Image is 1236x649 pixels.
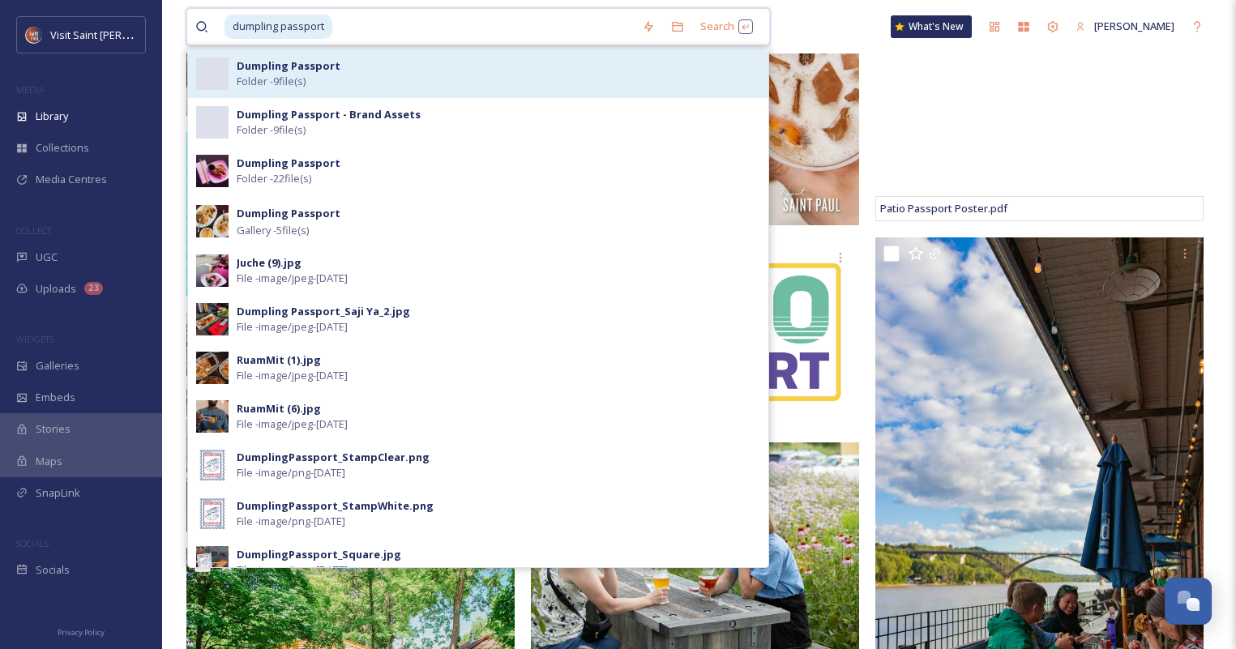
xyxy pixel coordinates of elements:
[237,547,401,562] div: DumplingPassport_Square.jpg
[237,416,348,432] span: File - image/jpeg - [DATE]
[84,282,103,295] div: 23
[36,250,58,265] span: UGC
[237,319,348,335] span: File - image/jpeg - [DATE]
[237,368,348,383] span: File - image/jpeg - [DATE]
[196,254,229,287] img: 1802d959-9d27-4931-9e6a-0182d81197d7.jpg
[36,281,76,297] span: Uploads
[1094,19,1174,33] span: [PERSON_NAME]
[196,400,229,433] img: a9d49fa1-f8c8-4b50-8801-71c0a2cbafce.jpg
[36,390,75,405] span: Embeds
[16,537,49,549] span: SOCIALS
[237,156,340,170] strong: Dumpling Passport
[36,562,70,578] span: Socials
[237,352,321,368] div: RuamMit (1).jpg
[36,140,89,156] span: Collections
[50,27,180,42] span: Visit Saint [PERSON_NAME]
[237,450,430,465] div: DumplingPassport_StampClear.png
[36,358,79,374] span: Galleries
[36,109,68,124] span: Library
[196,497,229,530] img: c5139938-b595-41e4-8b3b-2ce259ea85e9.jpg
[186,132,515,297] img: Patio Passport Banner.jpg
[692,11,761,42] div: Search
[36,485,80,501] span: SnapLink
[237,223,309,238] span: Gallery - 5 file(s)
[58,621,105,641] a: Privacy Policy
[16,83,45,96] span: MEDIA
[237,122,306,138] span: Folder - 9 file(s)
[237,206,340,220] strong: Dumpling Passport
[26,27,42,43] img: Visit%20Saint%20Paul%20Updated%20Profile%20Image.jpg
[237,562,348,578] span: File - image/jpeg - [DATE]
[36,421,71,437] span: Stories
[36,454,62,469] span: Maps
[237,107,421,122] strong: Dumpling Passport - Brand Assets
[237,401,321,416] div: RuamMit (6).jpg
[225,15,332,38] span: dumpling passport
[196,352,229,384] img: 1883c137-2f3b-4c39-8540-991e4437c322.jpg
[196,205,229,237] img: 7ae7b519-645f-4d06-ab63-6ec3dd32eafb.jpg
[196,546,229,579] img: 4b1aa0e4-e3e1-4a5c-9107-5c7b22bcd8a8.jpg
[196,303,229,335] img: 13317872-fcf2-4a2e-8961-4718fe6adbc5.jpg
[237,58,340,73] strong: Dumpling Passport
[1067,11,1183,42] a: [PERSON_NAME]
[880,201,1007,216] span: Patio Passport Poster.pdf
[36,172,107,187] span: Media Centres
[237,465,345,480] span: File - image/png - [DATE]
[16,224,51,237] span: COLLECT
[237,171,311,186] span: Folder - 22 file(s)
[237,304,410,319] div: Dumpling Passport_Saji Ya_2.jpg
[1165,578,1212,625] button: Open Chat
[16,333,53,345] span: WIDGETS
[237,74,306,89] span: Folder - 9 file(s)
[891,15,972,38] a: What's New
[237,514,345,529] span: File - image/png - [DATE]
[186,313,515,532] img: SaintPaulBrewing (4).jpg
[58,627,105,638] span: Privacy Policy
[237,271,348,286] span: File - image/jpeg - [DATE]
[237,255,302,271] div: Juche (9).jpg
[196,155,229,187] img: 917ba6fe-abdd-44c7-9824-3c8c0cf26b6e.jpg
[237,498,434,514] div: DumplingPassport_StampWhite.png
[196,449,229,481] img: f0a3abc3-f1f3-4cbb-be2d-da7f2d7de496.jpg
